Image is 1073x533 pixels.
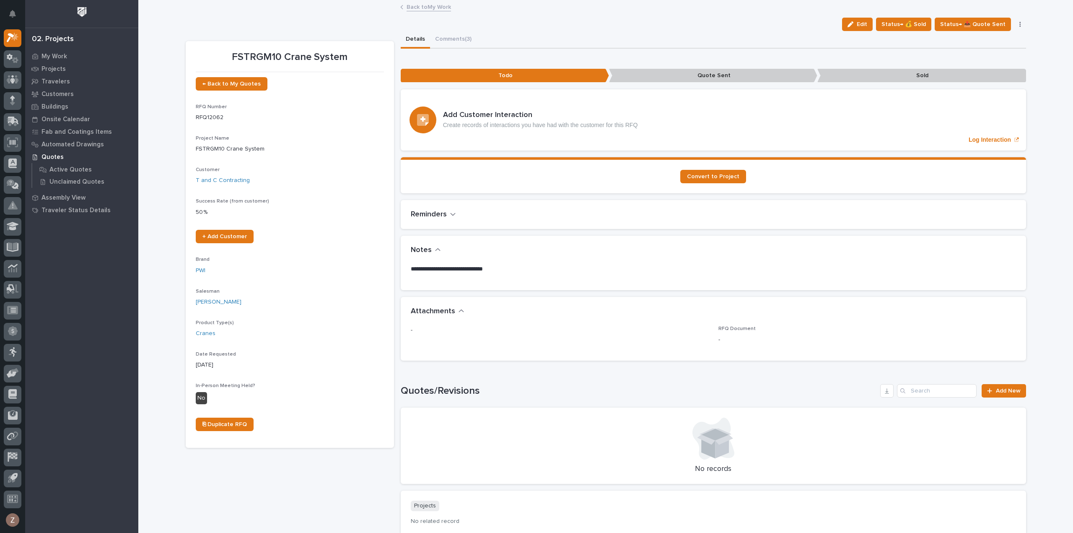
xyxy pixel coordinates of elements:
[41,78,70,86] p: Travelers
[41,53,67,60] p: My Work
[411,501,439,511] p: Projects
[411,210,447,219] h2: Reminders
[49,178,104,186] p: Unclaimed Quotes
[196,418,254,431] a: ⎘ Duplicate RFQ
[32,176,138,187] a: Unclaimed Quotes
[881,19,926,29] span: Status→ 💰 Sold
[25,50,138,62] a: My Work
[196,361,384,369] p: [DATE]
[401,385,877,397] h1: Quotes/Revisions
[857,21,867,28] span: Edit
[202,234,247,239] span: + Add Customer
[443,122,638,129] p: Create records of interactions you have had with the customer for this RFQ
[411,246,432,255] h2: Notes
[196,136,229,141] span: Project Name
[25,75,138,88] a: Travelers
[41,128,112,136] p: Fab and Coatings Items
[196,104,227,109] span: RFQ Number
[411,518,1016,525] p: No related record
[196,266,205,275] a: PWI
[196,199,269,204] span: Success Rate (from customer)
[842,18,873,31] button: Edit
[196,320,234,325] span: Product Type(s)
[401,31,430,49] button: Details
[25,100,138,113] a: Buildings
[411,210,456,219] button: Reminders
[74,4,90,20] img: Workspace Logo
[718,335,1016,344] p: -
[49,166,92,174] p: Active Quotes
[817,69,1026,83] p: Sold
[876,18,931,31] button: Status→ 💰 Sold
[25,151,138,163] a: Quotes
[41,141,104,148] p: Automated Drawings
[196,113,384,122] p: RFQ12062
[196,167,220,172] span: Customer
[897,384,977,398] input: Search
[411,307,455,316] h2: Attachments
[680,170,746,183] a: Convert to Project
[41,91,74,98] p: Customers
[609,69,817,83] p: Quote Sent
[41,194,86,202] p: Assembly View
[996,388,1021,394] span: Add New
[202,421,247,427] span: ⎘ Duplicate RFQ
[41,103,68,111] p: Buildings
[687,174,739,179] span: Convert to Project
[196,383,255,388] span: In-Person Meeting Held?
[25,113,138,125] a: Onsite Calendar
[411,307,464,316] button: Attachments
[935,18,1011,31] button: Status→ 📤 Quote Sent
[401,89,1026,151] a: Log Interaction
[196,176,250,185] a: T and C Contracting
[25,204,138,216] a: Traveler Status Details
[25,138,138,151] a: Automated Drawings
[982,384,1026,398] a: Add New
[25,191,138,204] a: Assembly View
[443,111,638,120] h3: Add Customer Interaction
[41,116,90,123] p: Onsite Calendar
[718,326,756,331] span: RFQ Document
[41,153,64,161] p: Quotes
[196,289,220,294] span: Salesman
[196,208,384,217] p: 50 %
[25,125,138,138] a: Fab and Coatings Items
[407,2,451,11] a: Back toMy Work
[196,145,384,153] p: FSTRGM10 Crane System
[940,19,1006,29] span: Status→ 📤 Quote Sent
[202,81,261,87] span: ← Back to My Quotes
[411,246,441,255] button: Notes
[196,352,236,357] span: Date Requested
[411,326,708,335] p: -
[41,65,66,73] p: Projects
[401,69,609,83] p: Todo
[196,77,267,91] a: ← Back to My Quotes
[32,35,74,44] div: 02. Projects
[41,207,111,214] p: Traveler Status Details
[196,329,215,338] a: Cranes
[25,62,138,75] a: Projects
[969,136,1011,143] p: Log Interaction
[430,31,477,49] button: Comments (3)
[25,88,138,100] a: Customers
[411,465,1016,474] p: No records
[196,51,384,63] p: FSTRGM10 Crane System
[32,164,138,175] a: Active Quotes
[196,230,254,243] a: + Add Customer
[10,10,21,23] div: Notifications
[196,392,207,404] div: No
[196,257,210,262] span: Brand
[4,511,21,529] button: users-avatar
[196,298,241,307] a: [PERSON_NAME]
[4,5,21,23] button: Notifications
